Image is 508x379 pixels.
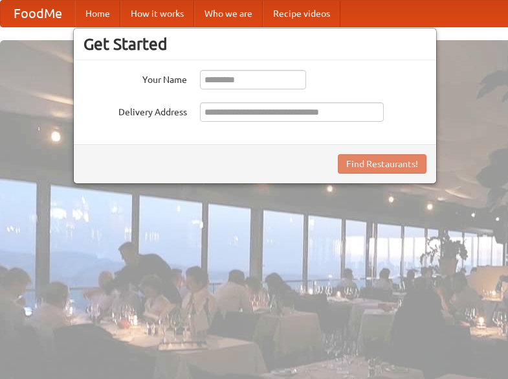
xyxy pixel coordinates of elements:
[83,70,187,86] label: Your Name
[120,1,194,27] a: How it works
[83,34,426,54] h3: Get Started
[1,1,75,27] a: FoodMe
[83,102,187,119] label: Delivery Address
[75,1,120,27] a: Home
[338,154,426,174] button: Find Restaurants!
[263,1,340,27] a: Recipe videos
[194,1,263,27] a: Who we are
